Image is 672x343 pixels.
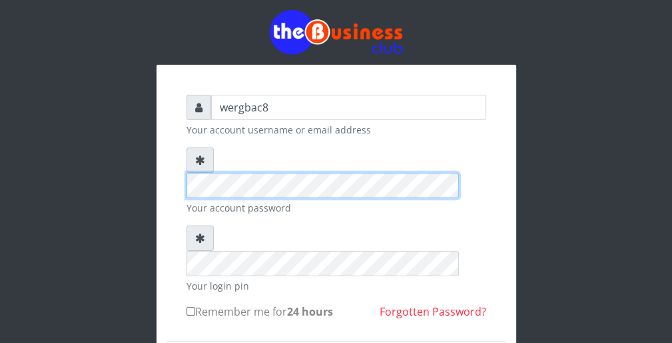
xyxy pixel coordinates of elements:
small: Your account username or email address [186,123,486,137]
a: Forgotten Password? [380,304,486,319]
input: Username or email address [211,95,486,120]
b: 24 hours [287,304,333,319]
small: Your account password [186,201,486,215]
input: Remember me for24 hours [186,307,195,316]
small: Your login pin [186,279,486,293]
label: Remember me for [186,304,333,320]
